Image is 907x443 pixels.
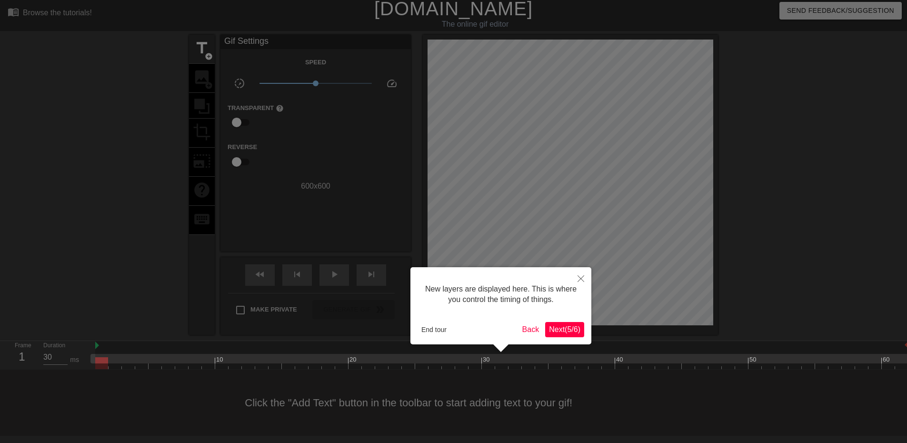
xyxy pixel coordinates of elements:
button: End tour [418,322,450,337]
span: Next ( 5 / 6 ) [549,325,580,333]
button: Close [570,267,591,289]
button: Next [545,322,584,337]
button: Back [518,322,543,337]
div: New layers are displayed here. This is where you control the timing of things. [418,274,584,315]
